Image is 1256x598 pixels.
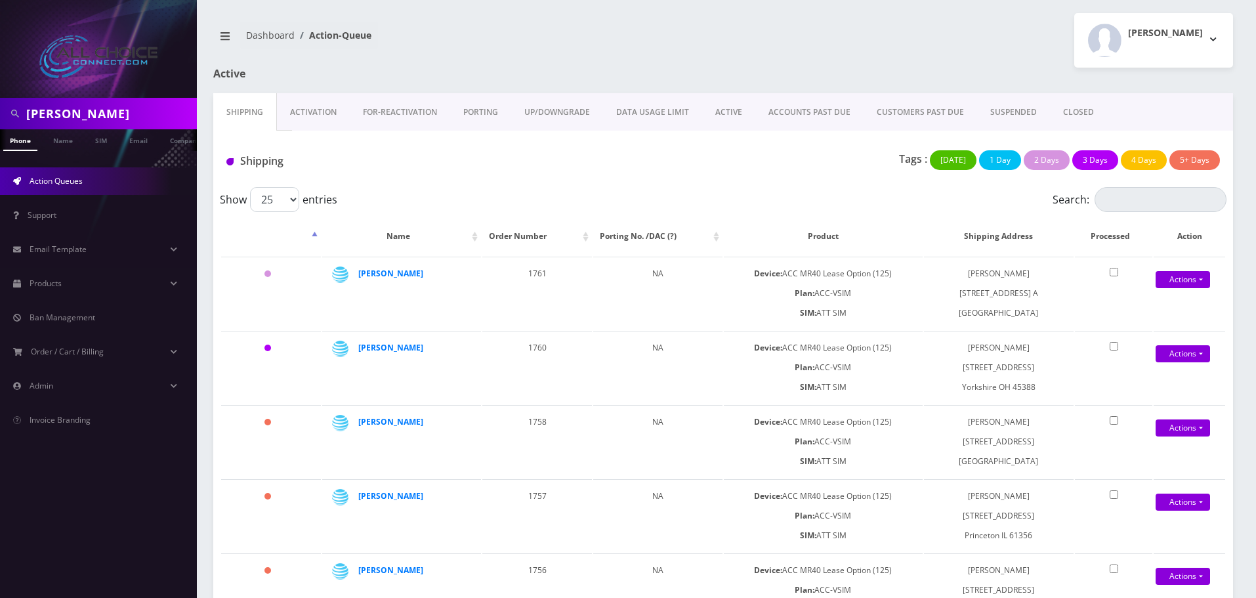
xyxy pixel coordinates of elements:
span: Invoice Branding [30,414,91,425]
nav: breadcrumb [213,22,713,59]
span: Action Queues [30,175,83,186]
button: 2 Days [1024,150,1070,170]
td: ACC MR40 Lease Option (125) ACC-VSIM ATT SIM [724,331,923,404]
b: SIM: [800,307,816,318]
button: 5+ Days [1169,150,1220,170]
a: FOR-REActivation [350,93,450,131]
a: [PERSON_NAME] [358,268,423,279]
a: Actions [1156,494,1210,511]
button: [PERSON_NAME] [1074,13,1233,68]
a: [PERSON_NAME] [358,490,423,502]
a: DATA USAGE LIMIT [603,93,702,131]
button: 3 Days [1072,150,1118,170]
a: SIM [89,129,114,150]
a: Name [47,129,79,150]
img: All Choice Connect [39,35,157,78]
td: NA [593,479,722,552]
h2: [PERSON_NAME] [1128,28,1203,39]
button: [DATE] [930,150,976,170]
button: 4 Days [1121,150,1167,170]
input: Search in Company [26,101,194,126]
a: Actions [1156,345,1210,362]
a: [PERSON_NAME] [358,565,423,576]
a: Dashboard [246,29,295,41]
a: [PERSON_NAME] [358,416,423,427]
td: ACC MR40 Lease Option (125) ACC-VSIM ATT SIM [724,257,923,330]
b: SIM: [800,530,816,541]
th: Porting No. /DAC (?): activate to sort column ascending [593,217,722,255]
a: ACTIVE [702,93,755,131]
button: 1 Day [979,150,1021,170]
a: Email [123,129,154,150]
b: Device: [754,268,782,279]
a: Actions [1156,271,1210,288]
img: Shipping [226,158,234,165]
td: ACC MR40 Lease Option (125) ACC-VSIM ATT SIM [724,405,923,478]
label: Search: [1053,187,1226,212]
b: Device: [754,490,782,502]
a: ACCOUNTS PAST DUE [755,93,864,131]
b: SIM: [800,456,816,467]
a: CLOSED [1050,93,1107,131]
h1: Shipping [226,155,545,167]
select: Showentries [250,187,299,212]
b: Plan: [795,288,814,299]
td: 1758 [482,405,592,478]
td: NA [593,331,722,404]
th: : activate to sort column descending [221,217,321,255]
a: Actions [1156,419,1210,437]
a: Shipping [213,93,277,131]
span: Email Template [30,244,87,255]
a: Phone [3,129,37,151]
th: Processed: activate to sort column ascending [1075,217,1152,255]
span: Order / Cart / Billing [31,346,104,357]
a: [PERSON_NAME] [358,342,423,353]
a: Activation [277,93,350,131]
b: Device: [754,565,782,576]
span: Admin [30,380,53,391]
a: Actions [1156,568,1210,585]
th: Name: activate to sort column ascending [322,217,482,255]
b: Plan: [795,436,814,447]
td: 1761 [482,257,592,330]
b: Plan: [795,362,814,373]
h1: Active [213,68,540,80]
input: Search: [1095,187,1226,212]
td: 1760 [482,331,592,404]
b: Device: [754,342,782,353]
li: Action-Queue [295,28,371,42]
th: Shipping Address [924,217,1074,255]
td: NA [593,257,722,330]
b: SIM: [800,381,816,393]
p: Tags : [899,151,927,167]
a: Company [163,129,207,150]
label: Show entries [220,187,337,212]
a: SUSPENDED [977,93,1050,131]
td: [PERSON_NAME] [STREET_ADDRESS] A [GEOGRAPHIC_DATA] [924,257,1074,330]
a: CUSTOMERS PAST DUE [864,93,977,131]
td: [PERSON_NAME] [STREET_ADDRESS] Yorkshire OH 45388 [924,331,1074,404]
b: Plan: [795,584,814,595]
a: UP/DOWNGRADE [511,93,603,131]
span: Ban Management [30,312,95,323]
span: Products [30,278,62,289]
td: [PERSON_NAME] [STREET_ADDRESS] Princeton IL 61356 [924,479,1074,552]
td: 1757 [482,479,592,552]
span: Support [28,209,56,221]
b: Device: [754,416,782,427]
td: ACC MR40 Lease Option (125) ACC-VSIM ATT SIM [724,479,923,552]
b: Plan: [795,510,814,521]
th: Action [1154,217,1225,255]
th: Product [724,217,923,255]
a: PORTING [450,93,511,131]
td: [PERSON_NAME] [STREET_ADDRESS] [GEOGRAPHIC_DATA] [924,405,1074,478]
th: Order Number: activate to sort column ascending [482,217,592,255]
td: NA [593,405,722,478]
